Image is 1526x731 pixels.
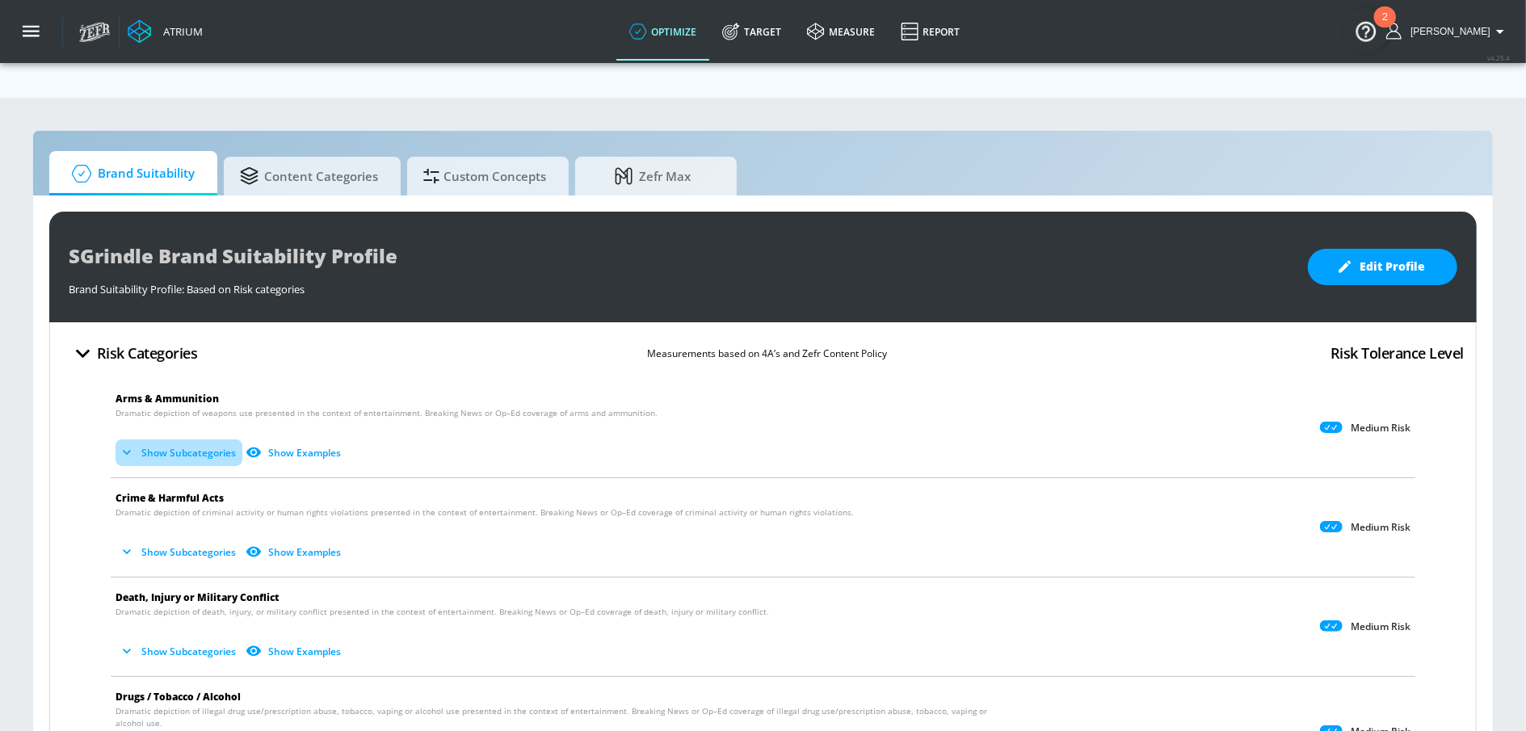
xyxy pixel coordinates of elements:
[1382,17,1388,38] div: 2
[794,2,888,61] a: measure
[116,439,242,466] button: Show Subcategories
[888,2,973,61] a: Report
[116,392,219,405] span: Arms & Ammunition
[1340,257,1425,277] span: Edit Profile
[1404,26,1490,37] span: login as: sarah.grindle@zefr.com
[616,2,709,61] a: optimize
[116,539,242,565] button: Show Subcategories
[1343,8,1389,53] button: Open Resource Center, 2 new notifications
[157,24,203,39] div: Atrium
[242,539,347,565] button: Show Examples
[128,19,203,44] a: Atrium
[242,439,347,466] button: Show Examples
[116,638,242,665] button: Show Subcategories
[240,157,378,195] span: Content Categories
[65,154,195,193] span: Brand Suitability
[1487,53,1510,62] span: v 4.25.4
[116,491,224,505] span: Crime & Harmful Acts
[97,342,198,364] h4: Risk Categories
[116,506,854,519] span: Dramatic depiction of criminal activity or human rights violations presented in the context of en...
[116,690,241,704] span: Drugs / Tobacco / Alcohol
[647,345,887,362] p: Measurements based on 4A’s and Zefr Content Policy
[1351,422,1410,435] p: Medium Risk
[1386,22,1510,41] button: [PERSON_NAME]
[591,157,714,195] span: Zefr Max
[1351,521,1410,534] p: Medium Risk
[1351,620,1410,633] p: Medium Risk
[116,705,1004,729] span: Dramatic depiction of illegal drug use/prescription abuse, tobacco, vaping or alcohol use present...
[709,2,794,61] a: Target
[423,157,546,195] span: Custom Concepts
[62,334,204,372] button: Risk Categories
[116,590,280,604] span: Death, Injury or Military Conflict
[116,407,658,419] span: Dramatic depiction of weapons use presented in the context of entertainment. Breaking News or Op–...
[1331,342,1464,364] h4: Risk Tolerance Level
[242,638,347,665] button: Show Examples
[69,274,1292,296] div: Brand Suitability Profile: Based on Risk categories
[116,606,769,618] span: Dramatic depiction of death, injury, or military conflict presented in the context of entertainme...
[1308,249,1457,285] button: Edit Profile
